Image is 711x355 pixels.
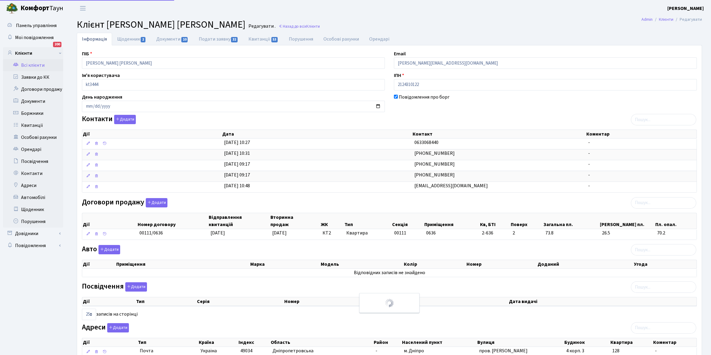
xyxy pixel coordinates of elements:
[631,281,696,293] input: Пошук...
[477,338,564,347] th: Вулиця
[588,172,590,178] span: -
[3,32,63,44] a: Мої повідомлення200
[114,115,136,124] button: Контакти
[3,95,63,107] a: Документи
[82,198,167,207] label: Договори продажу
[346,230,389,237] span: Квартира
[243,33,283,45] a: Квитанції
[3,131,63,143] a: Особові рахунки
[77,18,245,32] span: Клієнт [PERSON_NAME] [PERSON_NAME]
[3,191,63,204] a: Автомобілі
[82,130,222,138] th: Дії
[414,150,455,157] span: [PHONE_NUMBER]
[401,338,477,347] th: Населений пункт
[403,260,466,268] th: Колір
[3,20,63,32] a: Панель управління
[270,338,373,347] th: Область
[284,297,386,306] th: Номер
[602,230,653,237] span: 26.5
[508,297,697,306] th: Дата видачі
[82,213,137,229] th: Дії
[394,72,404,79] label: ІПН
[510,213,543,229] th: Поверх
[210,230,225,236] span: [DATE]
[3,240,63,252] a: Повідомлення
[631,322,696,334] input: Пошук...
[82,93,122,101] label: День народження
[588,150,590,157] span: -
[632,13,711,26] nav: breadcrumb
[386,297,508,306] th: Видано
[655,213,697,229] th: Пл. опал.
[231,37,238,42] span: 32
[113,114,136,124] a: Додати
[404,347,424,354] span: м. Дніпро
[633,260,697,268] th: Угода
[77,33,112,45] a: Інформація
[82,269,697,277] td: Відповідних записів не знайдено
[272,230,287,236] span: [DATE]
[20,3,49,13] b: Комфорт
[466,260,537,268] th: Номер
[107,323,129,332] button: Адреси
[82,338,137,347] th: Дії
[201,347,236,354] span: Україна
[673,16,702,23] li: Редагувати
[641,16,653,23] a: Admin
[3,204,63,216] a: Щоденник
[82,323,129,332] label: Адреси
[631,114,696,125] input: Пошук...
[238,338,270,347] th: Індекс
[3,228,63,240] a: Довідники
[224,139,250,146] span: [DATE] 10:27
[657,230,694,237] span: 70.2
[385,298,394,308] img: Обробка...
[224,150,250,157] span: [DATE] 10:31
[112,33,151,45] a: Щоденник
[139,230,163,236] span: 00111/0636
[194,33,243,45] a: Подати заявку
[116,260,250,268] th: Приміщення
[543,213,599,229] th: Загальна пл.
[271,37,278,42] span: 53
[137,338,198,347] th: Тип
[318,33,364,45] a: Особові рахунки
[224,161,250,167] span: [DATE] 09:17
[82,309,138,320] label: записів на сторінці
[479,213,510,229] th: Кв, БТІ
[412,130,586,138] th: Контакт
[588,139,590,146] span: -
[82,282,147,292] label: Посвідчення
[151,33,193,45] a: Документи
[320,260,403,268] th: Модель
[284,33,318,45] a: Порушення
[414,182,488,189] span: [EMAIL_ADDRESS][DOMAIN_NAME]
[373,338,401,347] th: Район
[599,213,655,229] th: [PERSON_NAME] пл.
[394,230,406,236] span: 00111
[75,3,90,13] button: Переключити навігацію
[198,338,238,347] th: Країна
[82,297,136,306] th: Дії
[98,245,120,254] button: Авто
[136,297,196,306] th: Тип
[3,167,63,179] a: Контакти
[247,23,276,29] small: Редагувати .
[479,347,528,354] span: пров. [PERSON_NAME]
[97,244,120,255] a: Додати
[306,23,320,29] span: Клієнти
[106,322,129,332] a: Додати
[653,338,697,347] th: Коментар
[3,155,63,167] a: Посвідчення
[137,213,208,229] th: Номер договору
[631,197,696,209] input: Пошук...
[344,213,391,229] th: Тип
[222,130,412,138] th: Дата
[196,297,284,306] th: Серія
[399,93,450,101] label: Повідомлення про борг
[426,230,436,236] span: 0636
[588,182,590,189] span: -
[391,213,423,229] th: Секція
[376,347,377,354] span: -
[250,260,320,268] th: Марка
